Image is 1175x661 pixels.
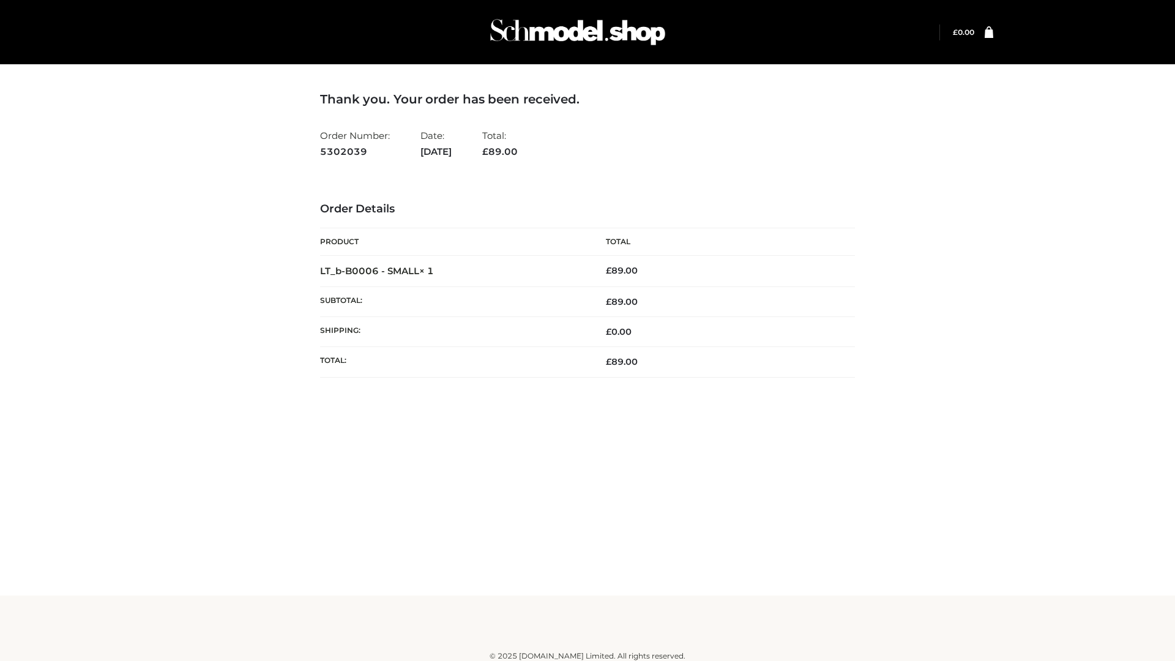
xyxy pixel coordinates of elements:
bdi: 89.00 [606,265,638,276]
span: £ [953,28,958,37]
bdi: 0.00 [606,326,632,337]
th: Shipping: [320,317,587,347]
span: £ [606,326,611,337]
bdi: 0.00 [953,28,974,37]
span: £ [482,146,488,157]
li: Order Number: [320,125,390,162]
span: 89.00 [606,356,638,367]
strong: × 1 [419,265,434,277]
span: £ [606,265,611,276]
span: £ [606,296,611,307]
li: Total: [482,125,518,162]
strong: LT_b-B0006 - SMALL [320,265,434,277]
span: 89.00 [482,146,518,157]
th: Total [587,228,855,256]
img: Schmodel Admin 964 [486,8,670,56]
span: £ [606,356,611,367]
strong: 5302039 [320,144,390,160]
span: 89.00 [606,296,638,307]
h3: Thank you. Your order has been received. [320,92,855,106]
th: Product [320,228,587,256]
li: Date: [420,125,452,162]
th: Subtotal: [320,286,587,316]
a: £0.00 [953,28,974,37]
th: Total: [320,347,587,377]
strong: [DATE] [420,144,452,160]
h3: Order Details [320,203,855,216]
